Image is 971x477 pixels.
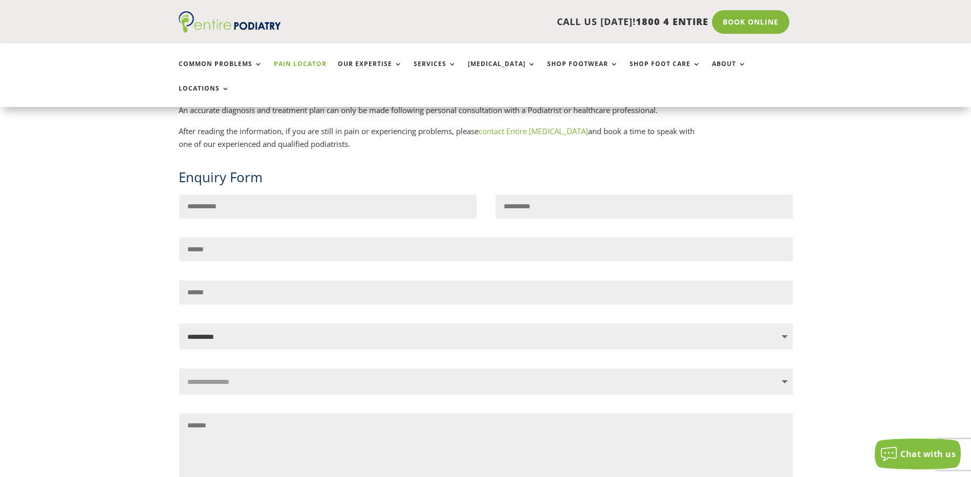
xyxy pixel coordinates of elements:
p: After reading the information, if you are still in pain or experiencing problems, please and book... [179,125,703,151]
a: Shop Footwear [547,60,618,82]
span: 1800 4 ENTIRE [636,15,708,28]
a: Entire Podiatry [179,25,281,35]
span: Chat with us [900,448,956,460]
a: Pain Locator [274,60,327,82]
a: Book Online [712,10,789,34]
button: Chat with us [875,439,961,469]
p: An accurate diagnosis and treatment plan can only be made following personal consultation with a ... [179,104,703,125]
a: About [712,60,746,82]
a: [MEDICAL_DATA] [468,60,536,82]
a: Locations [179,85,230,107]
a: contact Entire [MEDICAL_DATA] [479,126,588,136]
a: Our Expertise [338,60,402,82]
a: Shop Foot Care [630,60,701,82]
h1: Enquiry Form [179,168,793,194]
p: CALL US [DATE]! [320,15,708,29]
a: Services [414,60,457,82]
a: Common Problems [179,60,263,82]
img: logo (1) [179,11,281,33]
